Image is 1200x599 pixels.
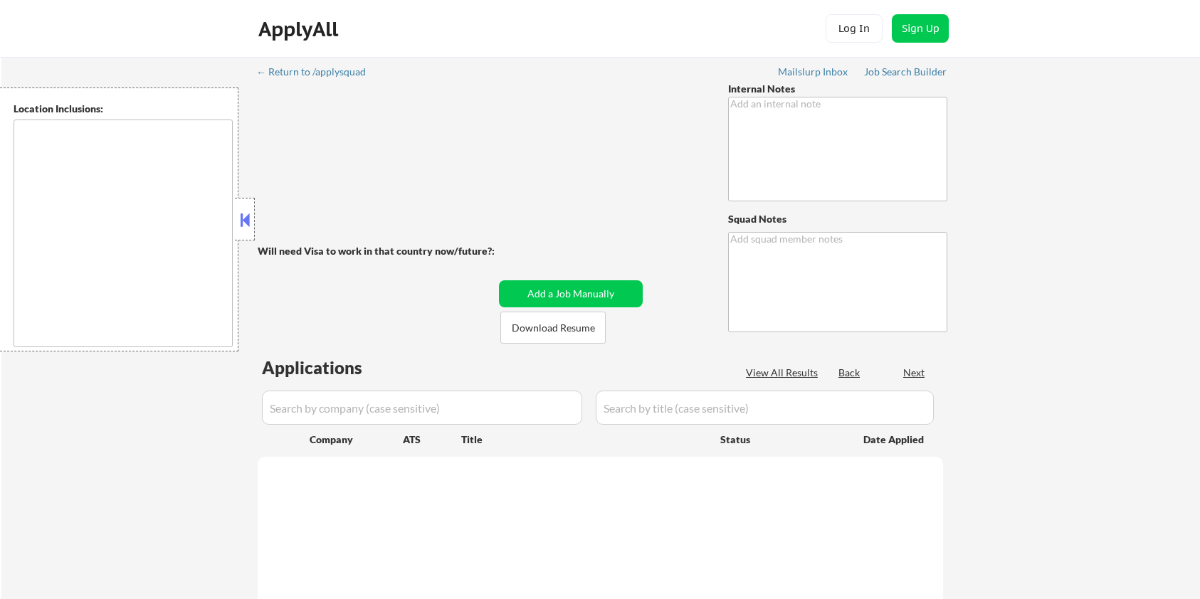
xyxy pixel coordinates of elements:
div: ApplyAll [258,17,342,41]
strong: Will need Visa to work in that country now/future?: [258,245,495,257]
div: Applications [262,359,403,376]
div: Company [310,433,403,447]
button: Add a Job Manually [499,280,643,307]
div: Squad Notes [728,212,947,226]
div: ATS [403,433,461,447]
button: Log In [826,14,883,43]
div: Title [461,433,707,447]
div: Back [838,366,861,380]
input: Search by title (case sensitive) [596,391,934,425]
div: Location Inclusions: [14,102,233,116]
button: Sign Up [892,14,949,43]
div: Date Applied [863,433,926,447]
div: Job Search Builder [864,67,947,77]
a: ← Return to /applysquad [256,66,379,80]
div: Next [903,366,926,380]
div: Mailslurp Inbox [778,67,849,77]
div: Status [720,426,843,452]
input: Search by company (case sensitive) [262,391,582,425]
div: View All Results [746,366,822,380]
button: Download Resume [500,312,606,344]
div: Internal Notes [728,82,947,96]
div: ← Return to /applysquad [256,67,379,77]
